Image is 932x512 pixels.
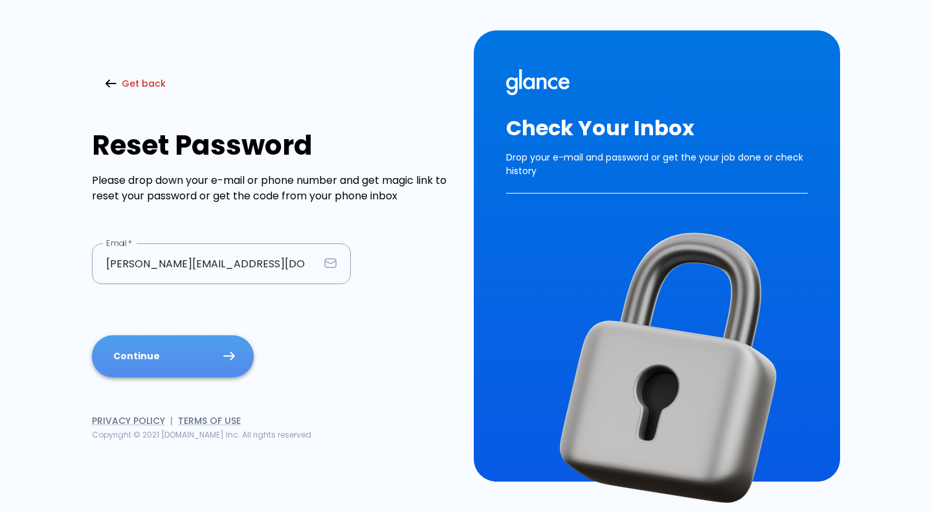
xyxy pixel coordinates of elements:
[178,414,241,427] a: Terms of Use
[92,71,181,97] button: Get back
[92,129,458,161] h1: Reset Password
[92,335,254,377] button: Continue
[170,414,173,427] span: |
[92,414,165,427] a: Privacy Policy
[92,429,313,440] span: Copyright © 2021 [DOMAIN_NAME] Inc. All rights reserved.
[92,173,458,204] p: Please drop down your e-mail or phone number and get magic link to reset your password or get the...
[506,116,808,140] h2: Check Your Inbox
[92,243,319,284] input: ahmed@clinic.com
[106,238,132,249] label: Email
[506,140,808,193] p: Drop your e-mail and password or get the your job done or check history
